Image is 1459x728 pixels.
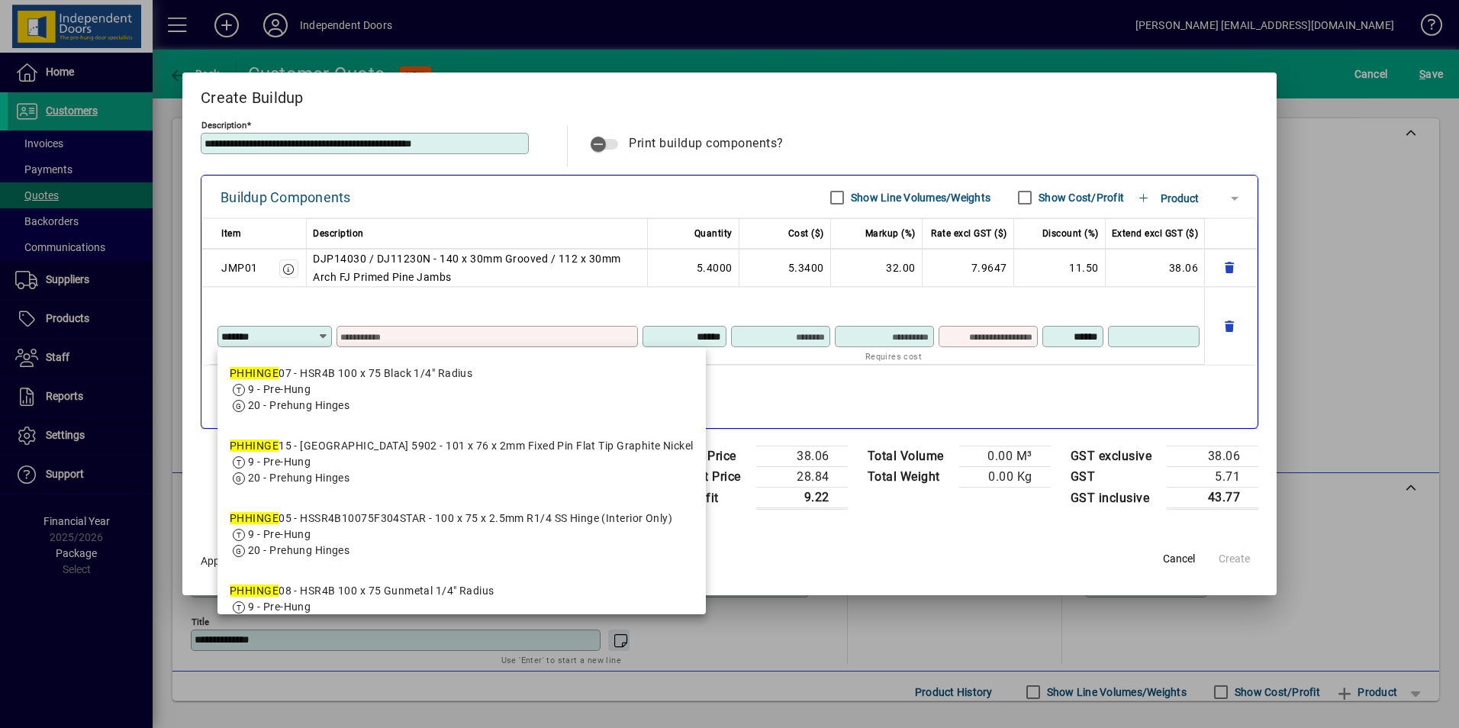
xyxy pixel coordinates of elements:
[860,446,959,467] td: Total Volume
[201,120,246,130] mat-label: Description
[230,366,472,382] div: 07 - HSR4B 100 x 75 Black 1/4" Radius
[230,585,279,597] em: PHHINGE
[959,467,1051,488] td: 0.00 Kg
[221,185,351,210] div: Buildup Components
[1063,446,1168,467] td: GST exclusive
[217,353,706,426] mat-option: PHHINGE07 - HSR4B 100 x 75 Black 1/4" Radius
[230,512,279,524] em: PHHINGE
[217,498,706,571] mat-option: PHHINGE05 - HSSR4B10075F304STAR - 100 x 75 x 2.5mm R1/4 SS Hinge (Interior Only)
[248,456,311,468] span: 9 - Pre-Hung
[756,467,848,488] td: 28.84
[201,555,227,567] span: Apply
[230,583,494,599] div: 08 - HSR4B 100 x 75 Gunmetal 1/4" Radius
[831,249,923,287] td: 32.00
[746,259,824,277] div: 5.3400
[217,571,706,643] mat-option: PHHINGE08 - HSR4B 100 x 75 Gunmetal 1/4" Radius
[629,136,784,150] span: Print buildup components?
[788,224,824,243] span: Cost ($)
[248,528,311,540] span: 9 - Pre-Hung
[1209,546,1258,573] button: Create
[1163,551,1195,567] span: Cancel
[1155,546,1203,573] button: Cancel
[865,224,916,243] span: Markup (%)
[929,259,1007,277] div: 7.9647
[313,224,364,243] span: Description
[756,446,848,467] td: 38.06
[248,399,349,411] span: 20 - Prehung Hinges
[221,259,258,277] div: JMP01
[248,383,311,395] span: 9 - Pre-Hung
[865,347,922,365] mat-hint: Requires cost
[1106,249,1206,287] td: 38.06
[248,544,349,556] span: 20 - Prehung Hinges
[756,488,848,509] td: 9.22
[217,426,706,498] mat-option: PHHINGE15 - Windsor 5902 - 101 x 76 x 2mm Fixed Pin Flat Tip Graphite Nickel
[860,467,959,488] td: Total Weight
[1035,190,1124,205] label: Show Cost/Profit
[694,224,733,243] span: Quantity
[230,511,672,527] div: 05 - HSSR4B10075F304STAR - 100 x 75 x 2.5mm R1/4 SS Hinge (Interior Only)
[1167,467,1258,488] td: 5.71
[307,249,648,287] td: DJP14030 / DJ11230N - 140 x 30mm Grooved / 112 x 30mm Arch FJ Primed Pine Jambs
[1063,488,1168,509] td: GST inclusive
[959,446,1051,467] td: 0.00 M³
[230,440,279,452] em: PHHINGE
[1167,488,1258,509] td: 43.77
[1167,446,1258,467] td: 38.06
[848,190,990,205] label: Show Line Volumes/Weights
[1042,224,1099,243] span: Discount (%)
[1112,224,1199,243] span: Extend excl GST ($)
[182,72,1277,117] h2: Create Buildup
[1219,551,1250,567] span: Create
[931,224,1007,243] span: Rate excl GST ($)
[1014,249,1106,287] td: 11.50
[230,367,279,379] em: PHHINGE
[230,438,694,454] div: 15 - [GEOGRAPHIC_DATA] 5902 - 101 x 76 x 2mm Fixed Pin Flat Tip Graphite Nickel
[648,249,739,287] td: 5.4000
[221,224,241,243] span: Item
[248,472,349,484] span: 20 - Prehung Hinges
[248,601,311,613] span: 9 - Pre-Hung
[1063,467,1168,488] td: GST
